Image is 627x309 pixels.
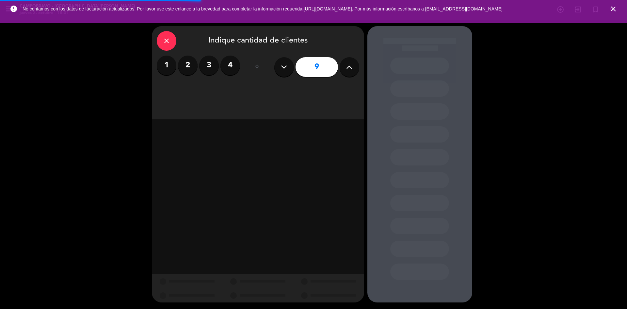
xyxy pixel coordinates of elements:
i: error [10,5,18,13]
a: [URL][DOMAIN_NAME] [304,6,352,11]
a: . Por más información escríbanos a [EMAIL_ADDRESS][DOMAIN_NAME] [352,6,503,11]
label: 3 [199,56,219,75]
span: No contamos con los datos de facturación actualizados. Por favor use este enlance a la brevedad p... [23,6,503,11]
div: Indique cantidad de clientes [157,31,359,51]
div: ó [247,56,268,78]
label: 2 [178,56,198,75]
label: 4 [220,56,240,75]
label: 1 [157,56,176,75]
i: close [163,37,170,45]
i: close [609,5,617,13]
